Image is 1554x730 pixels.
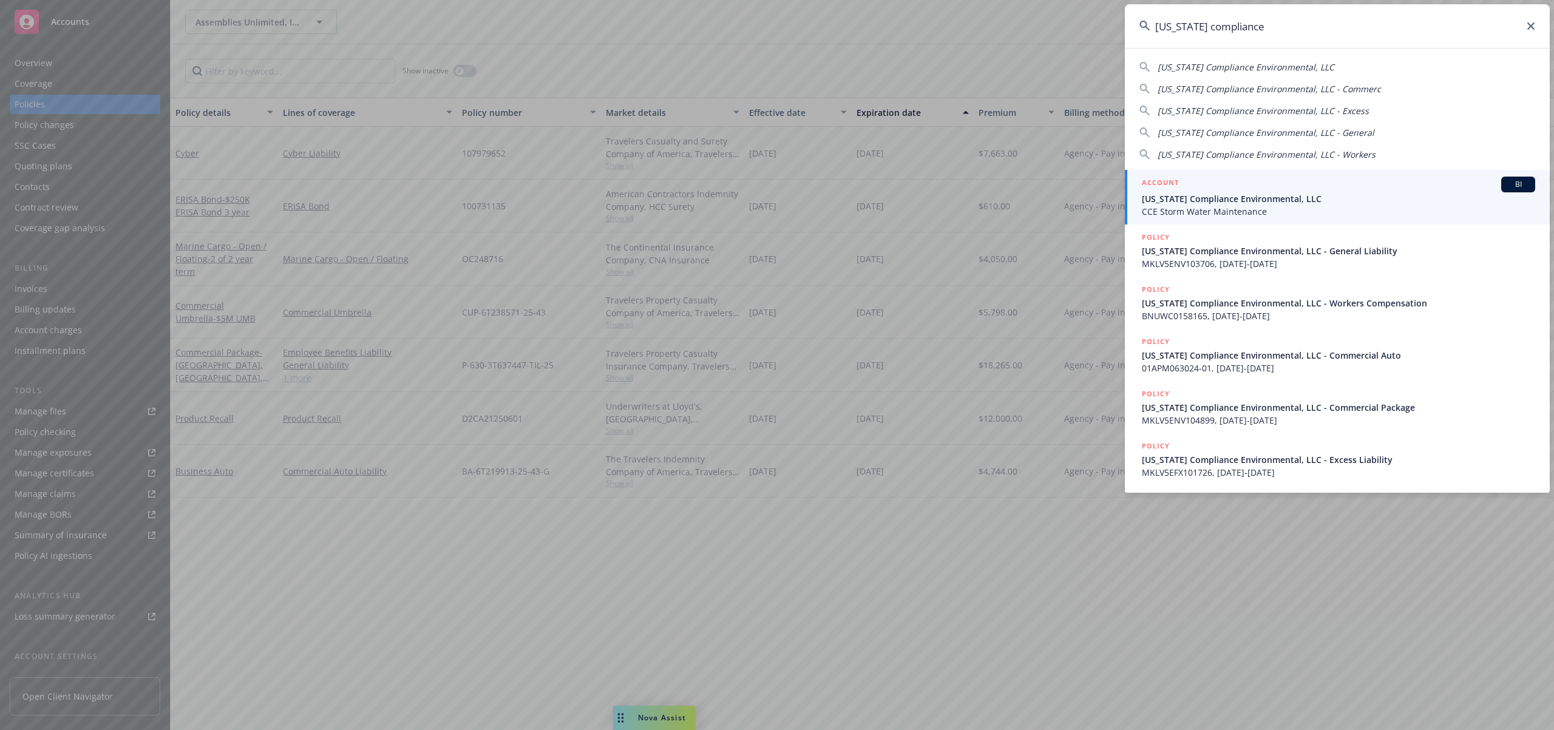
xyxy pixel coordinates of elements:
span: [US_STATE] Compliance Environmental, LLC - General [1158,127,1374,138]
span: [US_STATE] Compliance Environmental, LLC - Workers [1158,149,1376,160]
span: [US_STATE] Compliance Environmental, LLC [1142,192,1535,205]
a: ACCOUNTBI[US_STATE] Compliance Environmental, LLCCCE Storm Water Maintenance [1125,170,1550,225]
span: [US_STATE] Compliance Environmental, LLC - General Liability [1142,245,1535,257]
span: MKLV5EFX101726, [DATE]-[DATE] [1142,466,1535,479]
h5: POLICY [1142,231,1170,243]
span: BI [1506,179,1530,190]
span: [US_STATE] Compliance Environmental, LLC - Excess Liability [1142,453,1535,466]
span: 01APM063024-01, [DATE]-[DATE] [1142,362,1535,374]
h5: ACCOUNT [1142,177,1179,191]
span: [US_STATE] Compliance Environmental, LLC [1158,61,1334,73]
span: MKLV5ENV104899, [DATE]-[DATE] [1142,414,1535,427]
span: CCE Storm Water Maintenance [1142,205,1535,218]
h5: POLICY [1142,440,1170,452]
h5: POLICY [1142,388,1170,400]
input: Search... [1125,4,1550,48]
h5: POLICY [1142,283,1170,296]
span: [US_STATE] Compliance Environmental, LLC - Excess [1158,105,1369,117]
span: [US_STATE] Compliance Environmental, LLC - Commercial Package [1142,401,1535,414]
span: BNUWC0158165, [DATE]-[DATE] [1142,309,1535,322]
span: MKLV5ENV103706, [DATE]-[DATE] [1142,257,1535,270]
h5: POLICY [1142,336,1170,348]
a: POLICY[US_STATE] Compliance Environmental, LLC - General LiabilityMKLV5ENV103706, [DATE]-[DATE] [1125,225,1550,277]
a: POLICY[US_STATE] Compliance Environmental, LLC - Commercial Auto01APM063024-01, [DATE]-[DATE] [1125,329,1550,381]
a: POLICY[US_STATE] Compliance Environmental, LLC - Commercial PackageMKLV5ENV104899, [DATE]-[DATE] [1125,381,1550,433]
a: POLICY[US_STATE] Compliance Environmental, LLC - Workers CompensationBNUWC0158165, [DATE]-[DATE] [1125,277,1550,329]
span: [US_STATE] Compliance Environmental, LLC - Workers Compensation [1142,297,1535,309]
span: [US_STATE] Compliance Environmental, LLC - Commercial Auto [1142,349,1535,362]
span: [US_STATE] Compliance Environmental, LLC - Commerc [1158,83,1381,95]
a: POLICY[US_STATE] Compliance Environmental, LLC - Excess LiabilityMKLV5EFX101726, [DATE]-[DATE] [1125,433,1550,485]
